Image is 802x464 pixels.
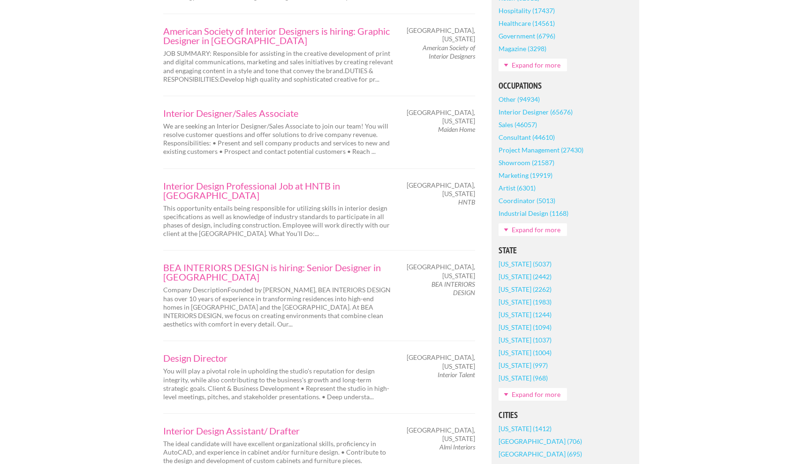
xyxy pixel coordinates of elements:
a: [US_STATE] (2262) [499,283,552,296]
p: Company DescriptionFounded by [PERSON_NAME], BEA INTERIORS DESIGN has over 10 years of experience... [163,286,393,328]
h5: State [499,246,632,255]
a: [US_STATE] (968) [499,372,548,384]
em: HNTB [458,198,475,206]
a: [US_STATE] (1244) [499,308,552,321]
a: [US_STATE] (997) [499,359,548,372]
em: Maiden Home [438,125,475,133]
p: We are seeking an Interior Designer/Sales Associate to join our team! You will resolve customer q... [163,122,393,156]
em: Interior Talent [438,371,475,379]
span: [GEOGRAPHIC_DATA], [US_STATE] [407,26,475,43]
a: American Society of Interior Designers is hiring: Graphic Designer in [GEOGRAPHIC_DATA] [163,26,393,45]
p: You will play a pivotal role in upholding the studio's reputation for design integrity, while als... [163,367,393,401]
a: Other (94934) [499,93,540,106]
span: [GEOGRAPHIC_DATA], [US_STATE] [407,353,475,370]
a: Industrial Design (1168) [499,207,568,220]
span: [GEOGRAPHIC_DATA], [US_STATE] [407,108,475,125]
a: Magazine (3298) [499,42,546,55]
a: Consultant (44610) [499,131,555,144]
a: Showroom (21587) [499,156,554,169]
a: Expand for more [499,223,567,236]
span: [GEOGRAPHIC_DATA], [US_STATE] [407,181,475,198]
a: [US_STATE] (1412) [499,422,552,435]
a: [US_STATE] (1094) [499,321,552,334]
em: Almi Interiors [439,443,475,451]
p: JOB SUMMARY: Responsible for assisting in the creative development of print and digital communica... [163,49,393,84]
em: BEA INTERIORS DESIGN [431,280,475,297]
em: American Society of Interior Designers [423,44,475,60]
span: [GEOGRAPHIC_DATA], [US_STATE] [407,263,475,280]
a: Interior Design Professional Job at HNTB in [GEOGRAPHIC_DATA] [163,181,393,200]
a: [US_STATE] (2442) [499,270,552,283]
a: Marketing (19919) [499,169,552,182]
a: Interior Designer/Sales Associate [163,108,393,118]
a: Interior Designer (65676) [499,106,573,118]
a: Government (6796) [499,30,555,42]
a: Sales (46057) [499,118,537,131]
a: [US_STATE] (1983) [499,296,552,308]
a: [US_STATE] (1037) [499,334,552,346]
a: Artist (6301) [499,182,536,194]
span: [GEOGRAPHIC_DATA], [US_STATE] [407,426,475,443]
a: Healthcare (14561) [499,17,555,30]
a: [GEOGRAPHIC_DATA] (695) [499,448,582,460]
a: Interior Design Assistant/ Drafter [163,426,393,435]
a: BEA INTERIORS DESIGN is hiring: Senior Designer in [GEOGRAPHIC_DATA] [163,263,393,281]
a: Project Management (27430) [499,144,583,156]
a: Expand for more [499,388,567,401]
h5: Occupations [499,82,632,90]
a: [GEOGRAPHIC_DATA] (706) [499,435,582,448]
h5: Cities [499,411,632,419]
a: Expand for more [499,59,567,71]
a: Coordinator (5013) [499,194,555,207]
a: Hospitality (17437) [499,4,555,17]
a: [US_STATE] (1004) [499,346,552,359]
a: Design Director [163,353,393,363]
p: This opportunity entails being responsible for utilizing skills in interior design specifications... [163,204,393,238]
a: [US_STATE] (5037) [499,258,552,270]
